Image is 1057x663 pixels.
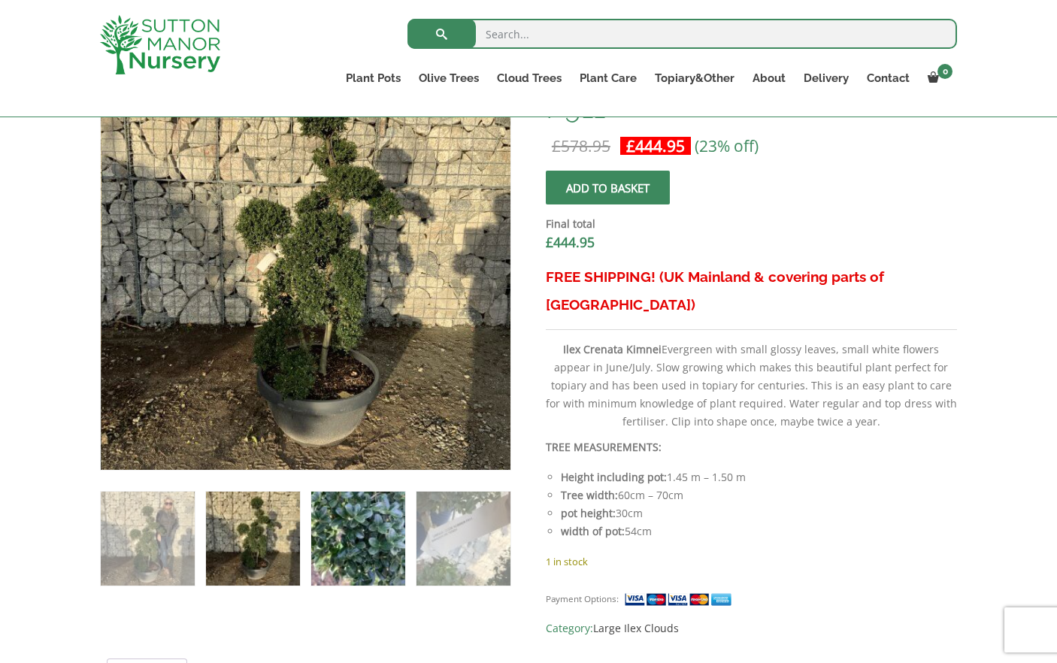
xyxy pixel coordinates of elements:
a: Plant Care [571,68,646,89]
dt: Final total [546,215,957,233]
a: Delivery [795,68,858,89]
h1: Ilex Crenata Kinme Cloud Tree F911 [546,60,957,123]
li: 30cm [561,504,957,522]
a: Topiary&Other [646,68,744,89]
span: £ [552,135,561,156]
strong: Tree width: [561,488,618,502]
bdi: 444.95 [626,135,685,156]
span: 0 [937,64,953,79]
span: (23% off) [695,135,759,156]
a: Contact [858,68,919,89]
a: Olive Trees [410,68,488,89]
li: 60cm – 70cm [561,486,957,504]
bdi: 444.95 [546,233,595,251]
button: Add to basket [546,171,670,204]
small: Payment Options: [546,593,619,604]
span: £ [626,135,635,156]
img: Ilex Crenata Kinme Cloud Tree F911 - Image 2 [206,492,300,586]
li: 1.45 m – 1.50 m [561,468,957,486]
bdi: 578.95 [552,135,610,156]
img: payment supported [624,592,737,607]
a: Large Ilex Clouds [593,621,679,635]
img: Ilex Crenata Kinme Cloud Tree F911 - Image 4 [416,492,510,586]
input: Search... [407,19,957,49]
span: Category: [546,619,957,637]
a: Cloud Trees [488,68,571,89]
img: Ilex Crenata Kinme Cloud Tree F911 - Image 3 [311,492,405,586]
a: Plant Pots [337,68,410,89]
img: logo [100,15,220,74]
b: Ilex Crenata Kimnei [563,342,662,356]
li: 54cm [561,522,957,540]
p: 1 in stock [546,552,957,571]
a: About [744,68,795,89]
p: Evergreen with small glossy leaves, small white flowers appear in June/July. Slow growing which m... [546,341,957,431]
strong: width of pot: [561,524,625,538]
h3: FREE SHIPPING! (UK Mainland & covering parts of [GEOGRAPHIC_DATA]) [546,263,957,319]
strong: TREE MEASUREMENTS: [546,440,662,454]
strong: pot height: [561,506,616,520]
a: 0 [919,68,957,89]
img: Ilex Crenata Kinme Cloud Tree F911 [101,492,195,586]
span: £ [546,233,553,251]
strong: Height including pot: [561,470,667,484]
